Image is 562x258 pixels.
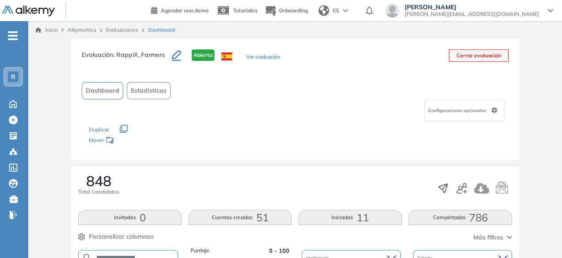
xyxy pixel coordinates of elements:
button: Estadísticas [127,82,171,99]
button: Invitados0 [78,210,181,225]
span: ES [333,7,339,15]
span: Personalizar columnas [89,232,154,241]
span: 848 [86,174,111,188]
button: Cerrar evaluación [449,49,509,62]
a: Evaluaciones [106,26,138,33]
a: Inicio [35,26,58,34]
span: Más filtros [473,233,503,242]
span: Duplicar [89,126,109,133]
img: world [319,5,329,16]
button: Personalizar columnas [78,232,154,241]
span: Dashboard [148,26,175,34]
button: Iniciadas11 [299,210,402,225]
div: Mover [89,133,177,149]
a: Agendar una demo [151,4,209,15]
span: Onboarding [279,7,308,14]
span: 0 - 100 [269,247,289,255]
span: Dashboard [86,86,119,95]
div: Configuraciones opcionales [424,99,505,121]
img: ESP [221,52,232,60]
span: Puntaje [190,247,209,255]
span: [PERSON_NAME] [405,4,539,11]
span: Abierta [192,49,214,61]
span: [PERSON_NAME][EMAIL_ADDRESS][DOMAIN_NAME] [405,11,539,18]
img: arrow [343,9,348,12]
span: Tutoriales [233,7,258,14]
span: Alkymetrics [68,26,96,33]
span: Total Candidatos [78,188,119,196]
span: : RappiX_Farmers [113,51,165,59]
i: - [8,35,18,37]
button: Ver evaluación [246,53,280,62]
button: Onboarding [265,1,308,20]
button: Completadas786 [409,210,512,225]
button: Más filtros [473,233,512,242]
span: Configuraciones opcionales [428,107,488,114]
button: Dashboard [82,82,123,99]
span: Agendar una demo [161,7,209,14]
img: Logo [2,6,55,17]
h3: Evaluación [82,49,172,68]
span: Estadísticas [131,86,167,95]
button: Cuentas creadas51 [189,210,292,225]
span: R [11,73,15,80]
